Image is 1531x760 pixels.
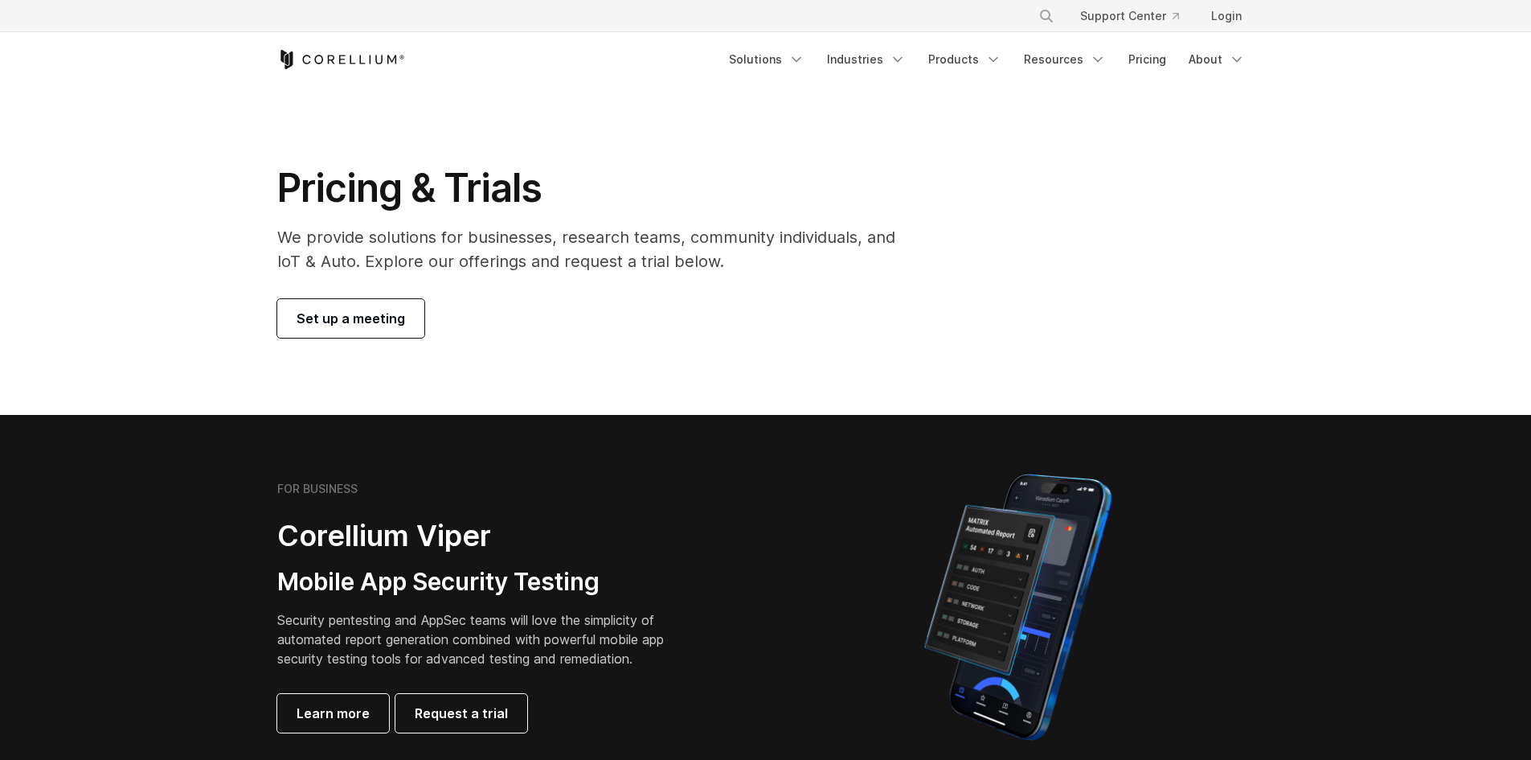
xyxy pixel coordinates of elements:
div: Navigation Menu [719,45,1255,74]
a: Set up a meeting [277,299,424,338]
h6: FOR BUSINESS [277,482,358,496]
a: Corellium Home [277,50,405,69]
img: Corellium MATRIX automated report on iPhone showing app vulnerability test results across securit... [897,466,1139,748]
h2: Corellium Viper [277,518,689,554]
span: Set up a meeting [297,309,405,328]
a: Pricing [1119,45,1176,74]
a: Resources [1014,45,1116,74]
div: Navigation Menu [1019,2,1255,31]
a: Industries [817,45,915,74]
a: Request a trial [395,694,527,733]
h1: Pricing & Trials [277,164,918,212]
button: Search [1032,2,1061,31]
a: Solutions [719,45,814,74]
p: Security pentesting and AppSec teams will love the simplicity of automated report generation comb... [277,610,689,668]
span: Learn more [297,704,370,723]
a: About [1179,45,1255,74]
a: Learn more [277,694,389,733]
p: We provide solutions for businesses, research teams, community individuals, and IoT & Auto. Explo... [277,225,918,273]
a: Support Center [1067,2,1192,31]
span: Request a trial [415,704,508,723]
a: Products [919,45,1011,74]
a: Login [1198,2,1255,31]
h3: Mobile App Security Testing [277,567,689,598]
